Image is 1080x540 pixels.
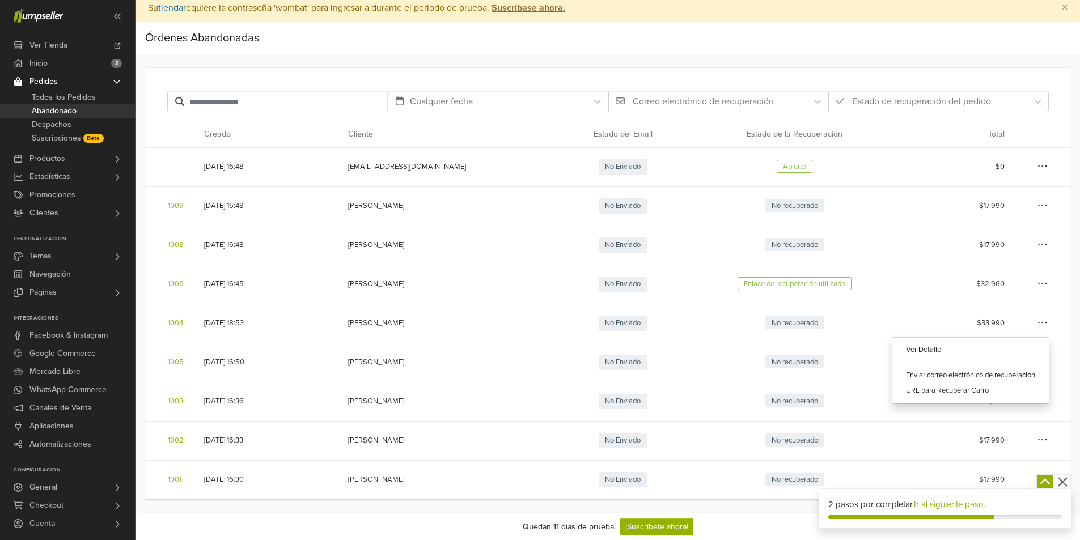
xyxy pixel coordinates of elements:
[14,315,135,322] p: Integraciones
[918,240,1005,251] div: $17.990
[29,73,58,91] span: Pedidos
[561,121,685,147] th: Estado del Email
[29,168,70,186] span: Estadísticas
[599,277,647,292] span: No Enviado
[348,435,404,447] div: [PERSON_NAME]
[111,59,122,68] span: 2
[29,435,91,453] span: Automatizaciones
[29,265,71,283] span: Navegación
[918,318,1005,329] div: $33.990
[348,279,404,290] div: [PERSON_NAME]
[828,498,1062,511] div: 2 pasos por completar.
[348,396,404,407] div: [PERSON_NAME]
[599,237,647,253] span: No Enviado
[168,279,184,290] a: 1006
[599,316,647,331] span: No Enviado
[783,161,806,173] span: Abierto
[29,186,75,204] span: Promociones
[168,396,183,407] a: 1003
[29,496,63,515] span: Checkout
[204,357,337,368] div: [DATE] 16:50
[348,201,404,212] div: [PERSON_NAME]
[32,118,71,131] span: Despachos
[918,435,1005,447] div: $17.990
[83,134,104,143] span: Beta
[204,279,337,290] div: [DATE] 16:45
[29,345,96,363] span: Google Commerce
[620,518,693,535] a: ¡Suscríbete ahora!
[772,357,818,368] span: No recuperado
[29,417,74,435] span: Aplicaciones
[29,54,48,73] span: Inicio
[29,399,91,417] span: Canales de Venta
[892,342,1049,358] button: Ver Detalle
[32,91,96,104] span: Todos los Pedidos
[918,279,1005,290] div: $32.960
[348,161,466,173] div: [EMAIL_ADDRESS][DOMAIN_NAME]
[892,367,1049,383] button: Enviar correo electrónico de recuperación
[918,201,1005,212] div: $17.990
[492,2,565,14] strong: Suscríbase ahora.
[348,240,404,251] div: [PERSON_NAME]
[835,95,1022,108] div: Estado de recuperación del pedido
[772,240,818,251] span: No recuperado
[168,318,183,329] a: 1004
[204,474,337,486] div: [DATE] 16:30
[615,95,802,108] div: Correo electrónico de recuperación
[204,240,337,251] div: [DATE] 16:48
[29,283,57,301] span: Páginas
[918,128,1005,141] div: Total
[685,121,904,147] th: Estado de la Recuperación
[168,357,184,368] a: 1005
[772,435,818,447] span: No recuperado
[14,467,135,474] p: Configuración
[168,201,184,212] a: 1009
[29,150,65,168] span: Productos
[168,240,184,251] a: 1008
[168,474,181,486] a: 1001
[772,318,818,329] span: No recuperado
[744,279,845,290] span: Enlace de recuperación utilizado
[772,474,818,486] span: No recuperado
[204,161,337,173] div: [DATE] 16:48
[772,396,818,407] span: No recuperado
[29,515,55,533] span: Cuenta
[14,236,135,243] p: Personalización
[348,474,404,486] div: [PERSON_NAME]
[599,433,647,448] span: No Enviado
[394,95,582,108] div: Cualquier fecha
[32,131,81,145] span: Suscripciones
[204,396,337,407] div: [DATE] 16:36
[29,381,107,399] span: WhatsApp Commerce
[204,318,337,329] div: [DATE] 18:53
[599,159,647,175] span: No Enviado
[29,478,57,496] span: General
[158,2,183,14] a: tienda
[168,435,184,447] a: 1002
[918,161,1005,173] div: $0
[523,521,616,533] div: Quedan 11 días de prueba.
[599,198,647,214] span: No Enviado
[29,36,67,54] span: Ver Tienda
[204,201,337,212] div: [DATE] 16:48
[599,472,647,487] span: No Enviado
[190,121,344,147] th: Creado
[29,204,58,222] span: Clientes
[892,383,1049,399] button: URL para Recuperar Carro
[29,247,52,265] span: Temas
[599,394,647,409] span: No Enviado
[772,201,818,212] span: No recuperado
[348,318,404,329] div: [PERSON_NAME]
[599,355,647,370] span: No Enviado
[204,435,337,447] div: [DATE] 16:33
[489,2,565,14] a: Suscríbase ahora.
[914,499,985,509] a: Ir al siguiente paso.
[344,121,561,147] th: Cliente
[145,27,259,49] div: Órdenes Abandonadas
[29,363,81,381] span: Mercado Libre
[348,357,404,368] div: [PERSON_NAME]
[29,326,108,345] span: Facebook & Instagram
[32,104,77,118] span: Abandonado
[918,474,1005,486] div: $17.990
